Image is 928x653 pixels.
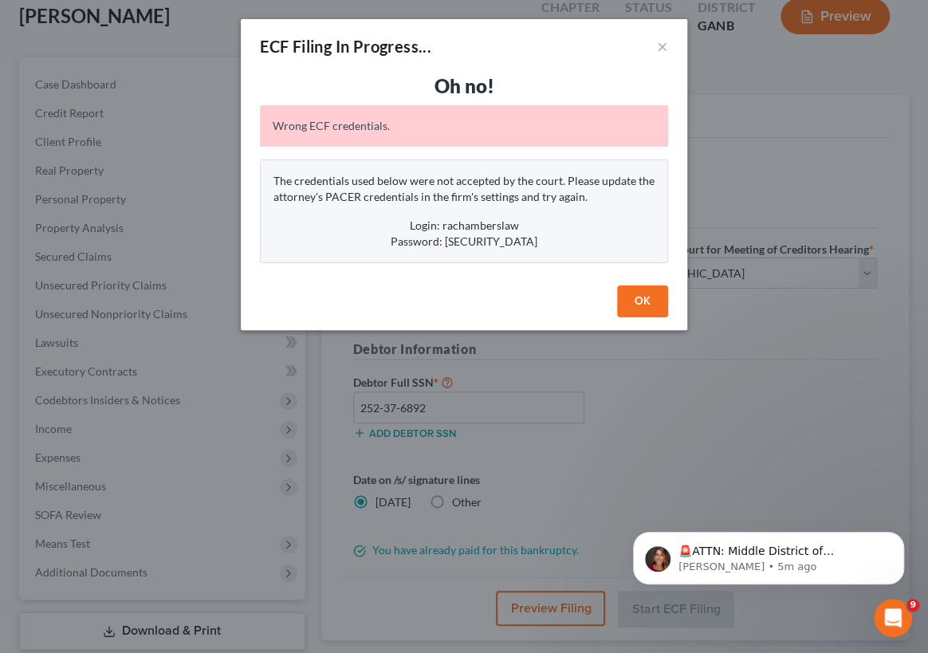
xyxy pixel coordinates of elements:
span: 9 [906,599,919,612]
div: Login: rachamberslaw [273,218,655,234]
div: Password: [SECURITY_DATA] [273,234,655,250]
button: OK [617,285,668,317]
div: ECF Filing In Progress... [260,35,431,57]
iframe: Intercom live chat [874,599,912,637]
button: × [657,37,668,56]
div: Wrong ECF credentials. [260,105,668,147]
iframe: Intercom notifications message [609,498,928,610]
p: The credentials used below were not accepted by the court. Please update the attorney's PACER cre... [273,173,655,205]
h3: Oh no! [260,73,668,99]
